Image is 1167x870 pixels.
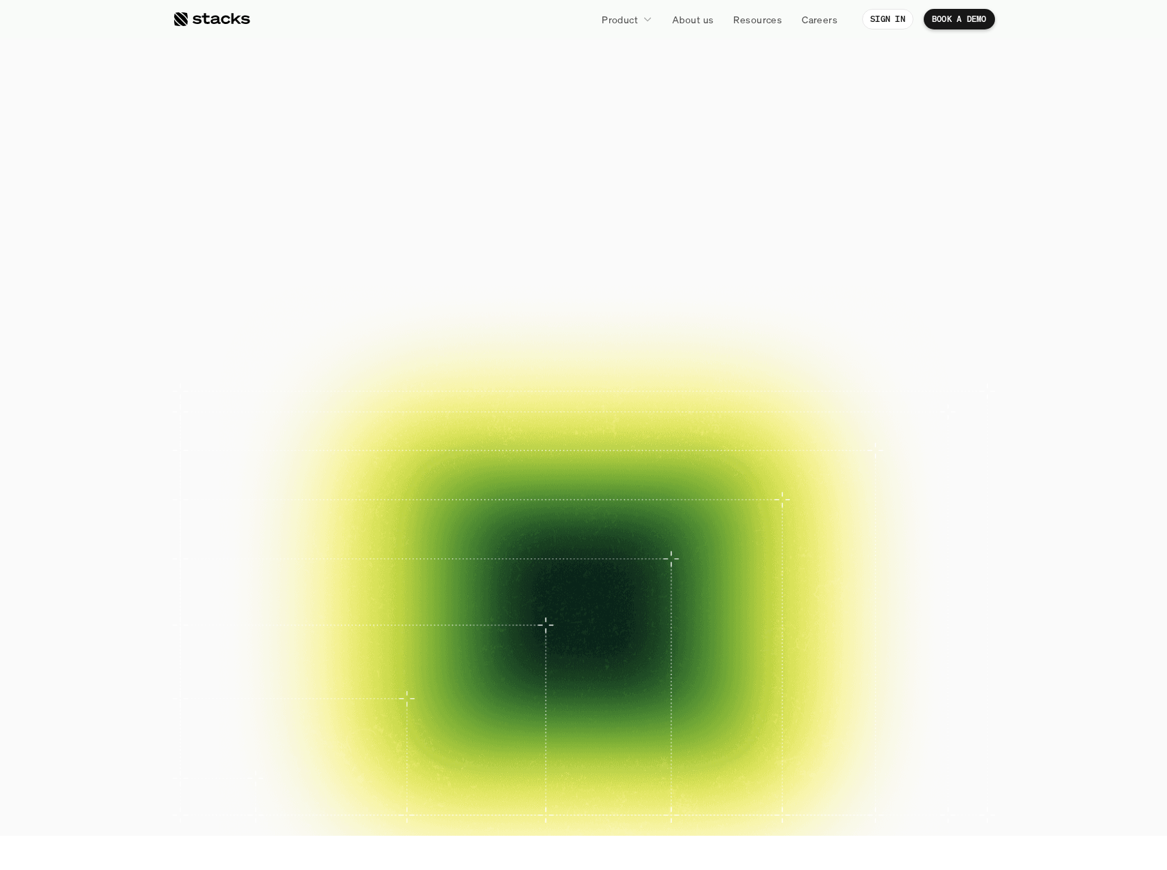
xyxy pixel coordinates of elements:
[693,82,844,144] span: close.
[372,393,408,401] h2: Case study
[640,348,725,408] a: Case study
[597,296,703,316] p: EXPLORE PRODUCT
[602,12,638,27] p: Product
[924,9,995,29] a: BOOK A DEMO
[344,418,429,477] a: Case study
[573,289,727,323] a: EXPLORE PRODUCT
[273,464,310,472] h2: Case study
[733,12,782,27] p: Resources
[672,12,713,27] p: About us
[245,348,330,408] a: Case study
[794,7,846,32] a: Careers
[273,393,310,401] h2: Case study
[413,222,755,264] p: Close your books faster, smarter, and risk-free with Stacks, the AI tool for accounting teams.
[445,82,681,144] span: financial
[464,296,542,316] p: BOOK A DEMO
[725,7,790,32] a: Resources
[862,9,913,29] a: SIGN IN
[837,434,922,445] p: and more
[413,144,754,206] span: Reimagined.
[324,82,433,144] span: The
[802,12,837,27] p: Careers
[932,14,987,24] p: BOOK A DEMO
[440,289,566,323] a: BOOK A DEMO
[870,14,905,24] p: SIGN IN
[344,348,429,408] a: Case study
[245,418,330,477] a: Case study
[372,464,408,472] h2: Case study
[664,7,722,32] a: About us
[668,393,704,401] h2: Case study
